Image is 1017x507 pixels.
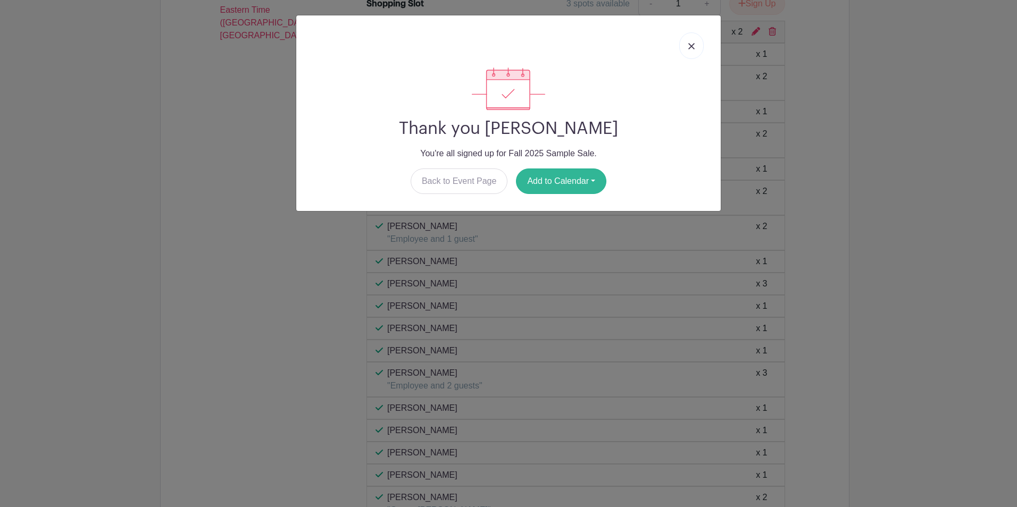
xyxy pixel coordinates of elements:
[688,43,695,49] img: close_button-5f87c8562297e5c2d7936805f587ecaba9071eb48480494691a3f1689db116b3.svg
[472,67,545,110] img: signup_complete-c468d5dda3e2740ee63a24cb0ba0d3ce5d8a4ecd24259e683200fb1569d990c8.svg
[305,119,712,139] h2: Thank you [PERSON_NAME]
[411,168,508,194] a: Back to Event Page
[305,147,712,160] p: You're all signed up for Fall 2025 Sample Sale.
[516,168,606,194] button: Add to Calendar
